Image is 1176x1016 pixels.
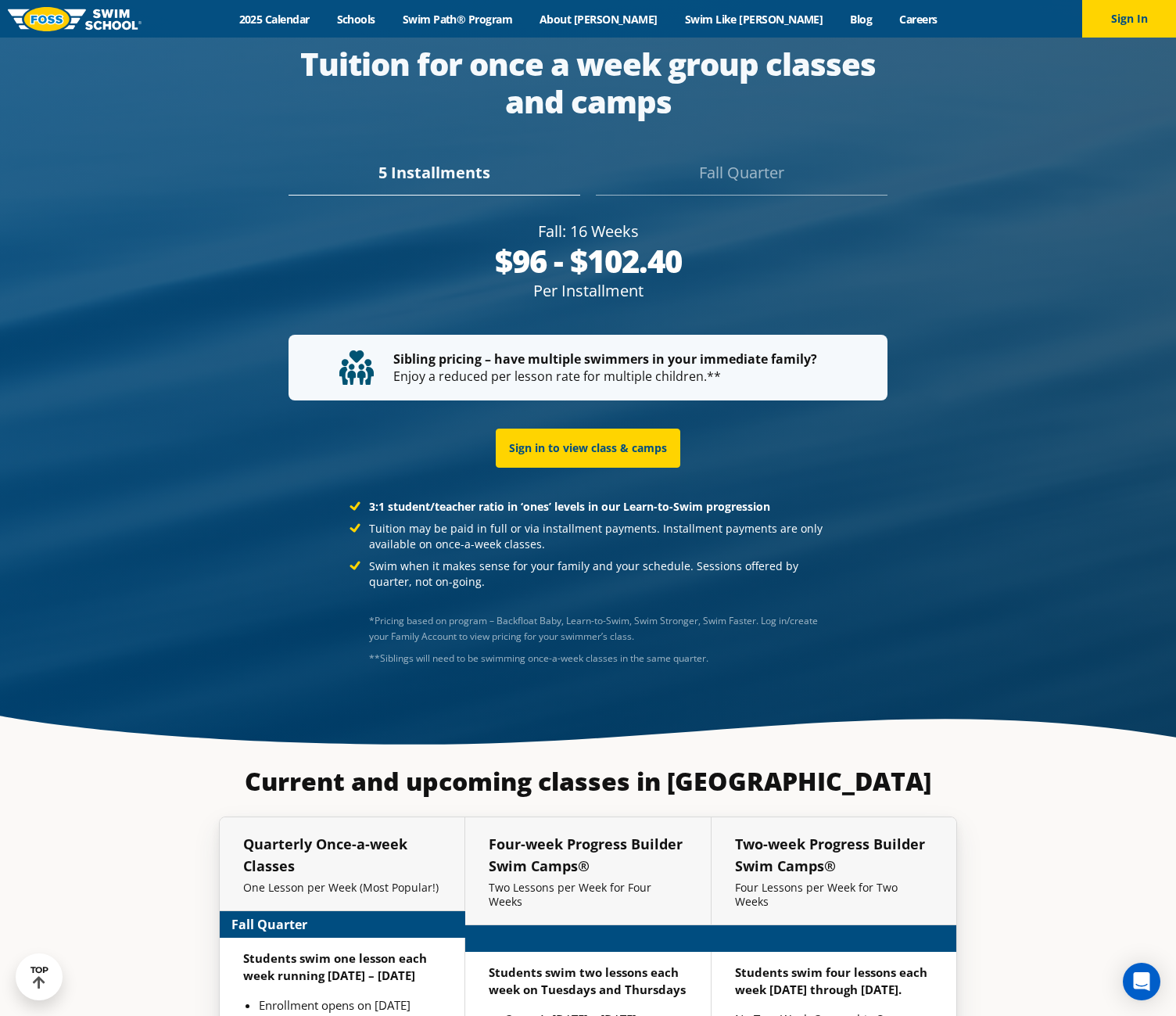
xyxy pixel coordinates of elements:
[231,915,307,934] strong: Fall Quarter
[369,651,826,666] div: Josef Severson, Rachael Blom (group direct message)
[369,499,770,514] strong: 3:1 student/teacher ratio in ‘ones’ levels in our Learn-to-Swim progression
[289,161,580,196] div: 5 Installments
[339,350,374,385] img: tuition-family-children.svg
[596,161,887,196] div: Fall Quarter
[289,242,888,280] div: $96 - $102.40
[339,350,837,386] p: Enjoy a reduced per lesson rate for multiple children.**
[243,833,441,877] h5: Quarterly Once-a-week Classes
[243,881,441,895] p: One Lesson per Week (Most Popular!)
[735,833,933,877] h5: Two-week Progress Builder Swim Camps®
[219,766,957,797] h3: Current and upcoming classes in [GEOGRAPHIC_DATA]
[489,881,687,909] p: Two Lessons per Week for Four Weeks
[369,651,826,666] div: **Siblings will need to be swimming once-a-week classes in the same quarter.
[389,12,525,27] a: Swim Path® Program
[671,12,837,27] a: Swim Like [PERSON_NAME]
[735,964,927,997] strong: Students swim four lessons each week [DATE] through [DATE].
[350,558,826,590] li: Swim when it makes sense for your family and your schedule. Sessions offered by quarter, not on-g...
[8,7,142,31] img: FOSS Swim School Logo
[289,45,888,120] div: Tuition for once a week group classes and camps
[323,12,389,27] a: Schools
[350,521,826,552] li: Tuition may be paid in full or via installment payments. Installment payments are only available ...
[489,833,687,877] h5: Four-week Progress Builder Swim Camps®
[837,12,886,27] a: Blog
[289,221,888,242] div: Fall: 16 Weeks
[225,12,323,27] a: 2025 Calendar
[1123,963,1160,1000] div: Open Intercom Messenger
[526,12,672,27] a: About [PERSON_NAME]
[259,996,441,1014] li: Enrollment opens on [DATE]
[369,613,826,644] p: *Pricing based on program – Backfloat Baby, Learn-to-Swim, Swim Stronger, Swim Faster. Log in/cre...
[243,950,427,983] strong: Students swim one lesson each week running [DATE] – [DATE]
[30,965,48,989] div: TOP
[393,350,817,368] strong: Sibling pricing – have multiple swimmers in your immediate family?
[489,964,686,997] strong: Students swim two lessons each week on Tuesdays and Thursdays
[886,12,951,27] a: Careers
[735,881,933,909] p: Four Lessons per Week for Two Weeks
[496,429,680,468] a: Sign in to view class & camps
[289,280,888,302] div: Per Installment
